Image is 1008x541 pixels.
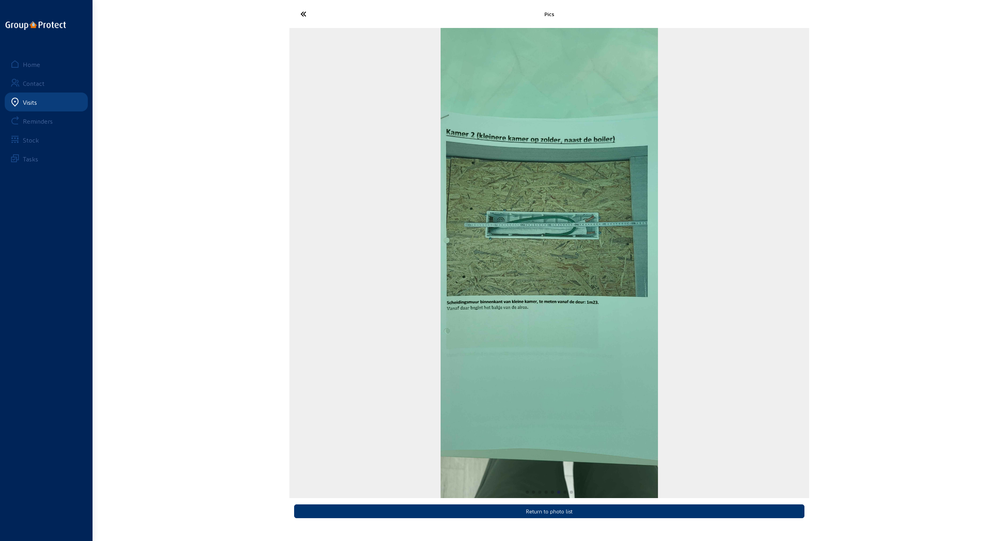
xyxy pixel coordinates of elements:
[23,80,44,87] div: Contact
[23,136,39,144] div: Stock
[6,21,66,30] img: logo-oneline.png
[5,74,88,93] a: Contact
[23,155,38,163] div: Tasks
[5,111,88,130] a: Reminders
[441,28,658,498] img: 2bc8499c-edb7-35d5-6b0f-c50ee359cb59.jpeg
[23,61,40,68] div: Home
[294,504,804,518] button: Return to photo list
[376,11,723,17] div: Pics
[5,93,88,111] a: Visits
[5,55,88,74] a: Home
[5,130,88,149] a: Stock
[5,149,88,168] a: Tasks
[23,98,37,106] div: Visits
[23,117,53,125] div: Reminders
[289,28,809,498] swiper-slide: 6 / 8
